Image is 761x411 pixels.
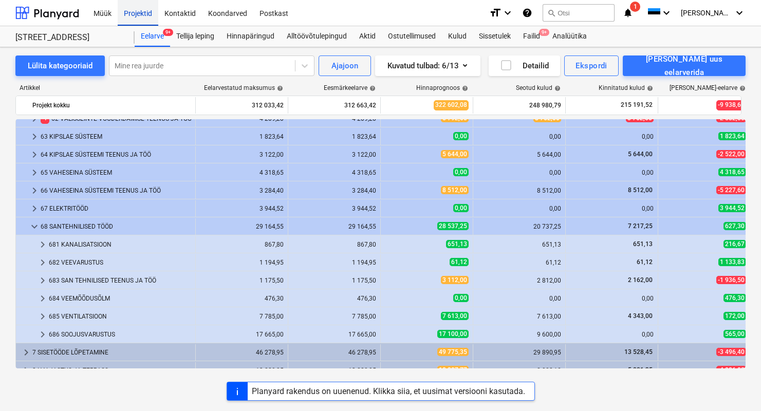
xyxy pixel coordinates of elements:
span: keyboard_arrow_right [28,166,41,179]
a: Analüütika [546,26,593,47]
span: keyboard_arrow_right [20,346,32,359]
span: 5 644,00 [441,150,469,158]
div: Kinnitatud kulud [599,84,653,91]
span: 322 602,08 [434,100,469,110]
div: [STREET_ADDRESS] [15,32,122,43]
span: help [275,85,283,91]
div: 63 KIPSLAE SÜSTEEM [41,128,191,145]
div: Eelarvestatud maksumus [204,84,283,91]
a: Kulud [442,26,473,47]
div: 1 175,50 [292,277,376,284]
div: Eelarve [135,26,170,47]
div: 685 VENTILATSIOON [49,308,191,325]
span: 8 512,00 [627,186,654,194]
span: keyboard_arrow_right [36,328,49,341]
div: 0,00 [570,295,654,302]
span: 13 528,45 [623,348,654,356]
span: 61,12 [636,258,654,266]
div: Aktid [353,26,382,47]
div: Detailid [500,59,549,72]
div: 3 944,52 [200,205,284,212]
span: 7 217,25 [627,222,654,230]
div: 3 284,40 [200,187,284,194]
div: 0,00 [570,331,654,338]
div: 0,00 [477,133,561,140]
div: 312 033,42 [200,97,284,114]
a: Sissetulek [473,26,517,47]
span: 9+ [163,29,173,36]
div: 3 944,52 [292,205,376,212]
div: 312 663,42 [292,97,376,114]
div: Lülita kategooriaid [28,59,92,72]
span: 216,67 [723,240,746,248]
span: help [552,85,561,91]
div: 29 164,55 [292,223,376,230]
div: 7 785,00 [292,313,376,320]
span: keyboard_arrow_right [28,130,41,143]
div: 67 ELEKTRITÖÖD [41,200,191,217]
button: Ajajoon [319,55,371,76]
span: -1 936,50 [716,276,746,284]
span: -3 496,40 [716,348,746,356]
div: 686 SOOJUSVARUSTUS [49,326,191,343]
span: 565,00 [723,330,746,338]
div: 683 SAN TEHNILISED TEENUS JA TÖÖ [49,272,191,289]
span: keyboard_arrow_right [36,256,49,269]
span: help [367,85,376,91]
div: 867,80 [292,241,376,248]
span: 215 191,52 [620,101,654,109]
span: keyboard_arrow_right [20,364,32,377]
div: 5 644,00 [477,151,561,158]
span: -2 522,00 [716,150,746,158]
a: Hinnapäringud [220,26,281,47]
a: Tellija leping [170,26,220,47]
div: 29 890,95 [477,349,561,356]
span: 3 944,52 [718,204,746,212]
span: keyboard_arrow_down [28,220,41,233]
span: help [737,85,746,91]
div: Projekt kokku [32,97,191,114]
button: Kuvatud tulbad:6/13 [375,55,480,76]
div: 0,00 [570,133,654,140]
div: 684 VEEMÕÕDUSÕLM [49,290,191,307]
div: 66 VAHESEINA SÜSTEEMI TEENUS JA TÖÖ [41,182,191,199]
div: Eesmärkeelarve [324,84,376,91]
span: 17 100,00 [437,330,469,338]
div: 3 284,40 [292,187,376,194]
span: 651,13 [632,240,654,248]
div: 68 SANTEHNILISED TÖÖD [41,218,191,235]
div: 476,30 [292,295,376,302]
span: help [645,85,653,91]
button: Ekspordi [564,55,618,76]
span: 4 318,65 [718,168,746,176]
span: 651,13 [446,240,469,248]
span: 1 133,83 [718,258,746,266]
div: 8 512,00 [477,187,561,194]
div: 0,00 [477,205,561,212]
span: 61,12 [450,258,469,266]
div: 13 880,95 [292,367,376,374]
span: 172,00 [723,312,746,320]
div: 3 122,00 [292,151,376,158]
div: Ajajoon [331,59,358,72]
span: keyboard_arrow_right [28,202,41,215]
span: 18 807,77 [437,366,469,374]
span: keyboard_arrow_right [36,292,49,305]
div: Failid [517,26,546,47]
div: 681 KANALISATSIOON [49,236,191,253]
div: 65 VAHESEINA SÜSTEEM [41,164,191,181]
button: Detailid [489,55,560,76]
a: Alltöövõtulepingud [281,26,353,47]
div: Kuvatud tulbad : 6/13 [387,59,468,72]
div: 476,30 [200,295,284,302]
div: 1 175,50 [200,277,284,284]
div: 46 278,95 [200,349,284,356]
div: 17 665,00 [292,331,376,338]
a: Failid9+ [517,26,546,47]
span: -5 227,60 [716,186,746,194]
span: 627,30 [723,222,746,230]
